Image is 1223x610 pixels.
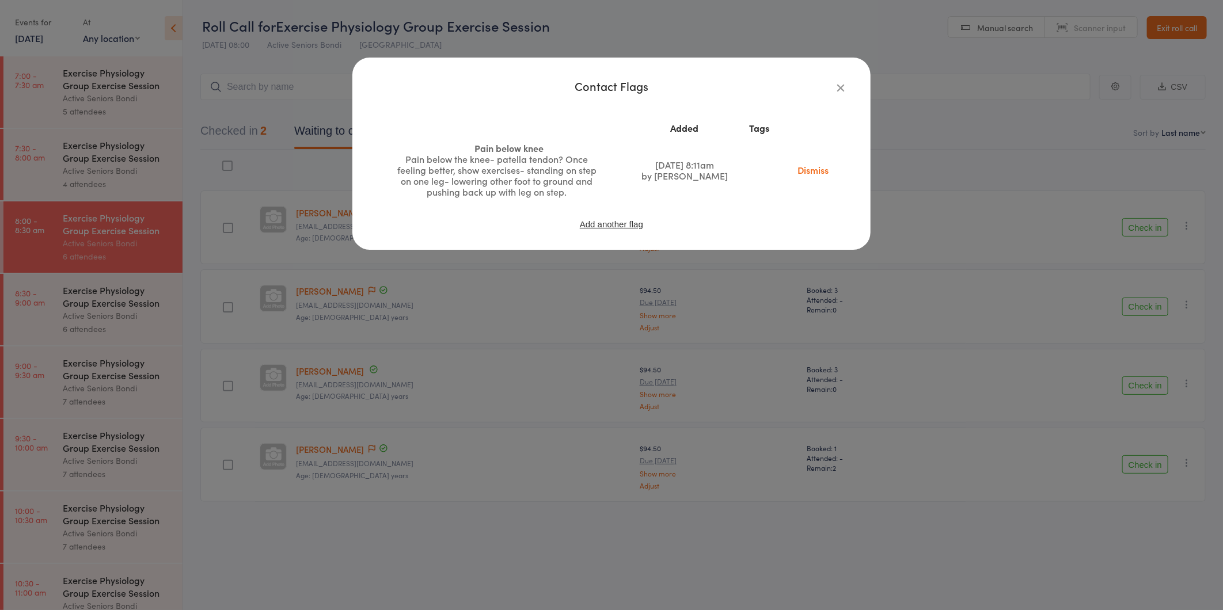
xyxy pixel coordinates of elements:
th: Added [629,118,740,138]
span: Pain below knee [474,142,544,154]
button: Add another flag [579,219,644,229]
a: Dismiss this flag [789,163,837,176]
td: [DATE] 8:11am by [PERSON_NAME] [629,138,740,202]
div: Contact Flags [375,81,848,91]
div: Pain below the knee- patella tendon? Once feeling better, show exercises- standing on step on one... [396,154,598,197]
th: Tags [740,118,778,138]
